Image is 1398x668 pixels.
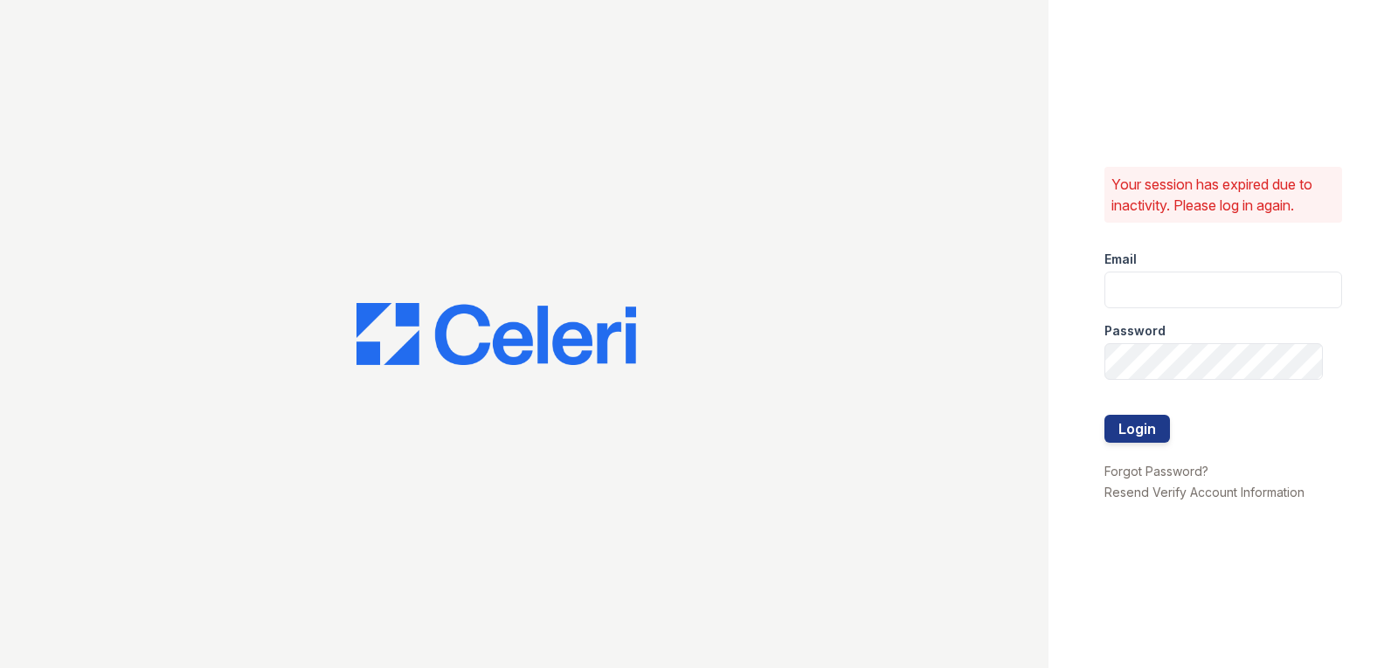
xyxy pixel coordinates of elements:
[1104,415,1170,443] button: Login
[356,303,636,366] img: CE_Logo_Blue-a8612792a0a2168367f1c8372b55b34899dd931a85d93a1a3d3e32e68fde9ad4.png
[1104,485,1305,499] a: Resend Verify Account Information
[1111,174,1335,216] p: Your session has expired due to inactivity. Please log in again.
[1104,251,1137,268] label: Email
[1104,322,1166,340] label: Password
[1104,464,1208,479] a: Forgot Password?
